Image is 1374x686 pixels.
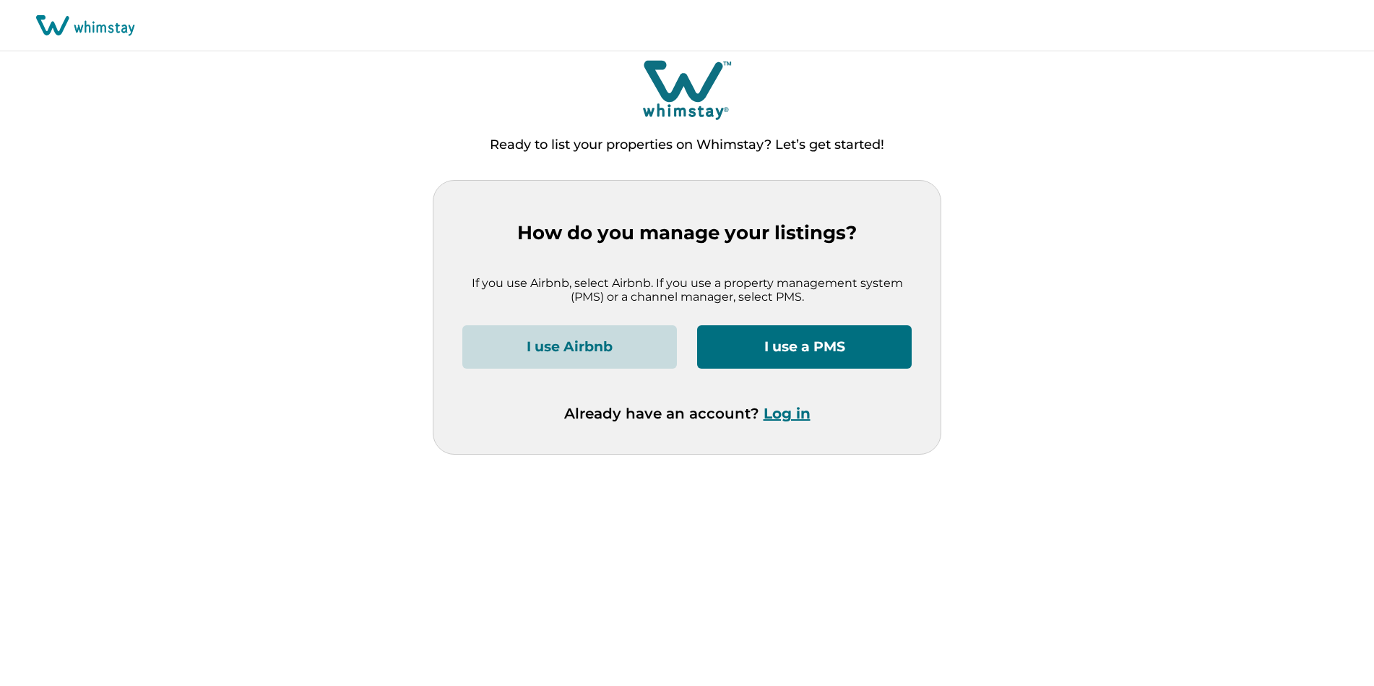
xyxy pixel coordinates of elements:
[462,222,912,244] p: How do you manage your listings?
[490,138,884,153] p: Ready to list your properties on Whimstay? Let’s get started!
[697,325,912,369] button: I use a PMS
[764,405,811,422] button: Log in
[462,276,912,304] p: If you use Airbnb, select Airbnb. If you use a property management system (PMS) or a channel mana...
[564,405,811,422] p: Already have an account?
[462,325,677,369] button: I use Airbnb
